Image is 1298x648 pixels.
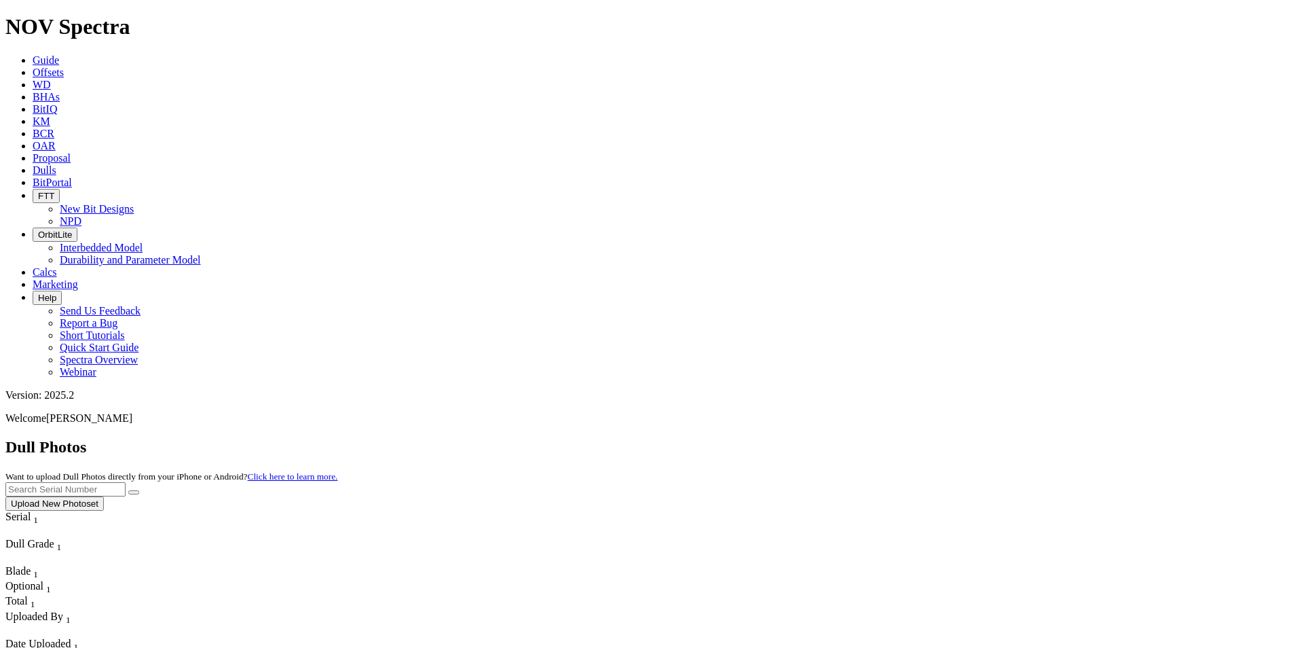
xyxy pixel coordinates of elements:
span: Serial [5,511,31,522]
a: Proposal [33,152,71,164]
p: Welcome [5,412,1293,425]
a: Short Tutorials [60,329,125,341]
a: Marketing [33,278,78,290]
div: Column Menu [5,526,63,538]
div: Total Sort None [5,595,53,610]
div: Sort None [5,511,63,538]
sub: 1 [31,600,35,610]
a: Guide [33,54,59,66]
a: BCR [33,128,54,139]
a: OAR [33,140,56,151]
a: Send Us Feedback [60,305,141,317]
a: WD [33,79,51,90]
span: Dull Grade [5,538,54,550]
span: FTT [38,191,54,201]
a: Interbedded Model [60,242,143,253]
a: KM [33,115,50,127]
h2: Dull Photos [5,438,1293,456]
span: Help [38,293,56,303]
button: OrbitLite [33,228,77,242]
a: Spectra Overview [60,354,138,365]
a: BHAs [33,91,60,103]
span: Blade [5,565,31,577]
span: Uploaded By [5,611,63,622]
a: BitIQ [33,103,57,115]
span: Sort None [66,611,71,622]
a: Webinar [60,366,96,378]
span: Sort None [57,538,62,550]
div: Sort None [5,565,53,580]
h1: NOV Spectra [5,14,1293,39]
div: Uploaded By Sort None [5,611,133,626]
a: Offsets [33,67,64,78]
button: Help [33,291,62,305]
a: Quick Start Guide [60,342,138,353]
div: Serial Sort None [5,511,63,526]
a: BitPortal [33,177,72,188]
div: Dull Grade Sort None [5,538,100,553]
a: New Bit Designs [60,203,134,215]
div: Sort None [5,595,53,610]
a: Click here to learn more. [248,471,338,482]
div: Column Menu [5,553,100,565]
a: Durability and Parameter Model [60,254,201,266]
div: Sort None [5,538,100,565]
sub: 1 [57,542,62,552]
a: Report a Bug [60,317,117,329]
a: NPD [60,215,81,227]
button: Upload New Photoset [5,497,104,511]
span: Sort None [31,595,35,607]
sub: 1 [33,569,38,579]
span: Total [5,595,28,607]
a: Dulls [33,164,56,176]
a: Calcs [33,266,57,278]
div: Column Menu [5,626,133,638]
div: Sort None [5,611,133,638]
div: Sort None [5,580,53,595]
input: Search Serial Number [5,482,126,497]
span: Optional [5,580,43,592]
button: FTT [33,189,60,203]
span: Sort None [33,565,38,577]
sub: 1 [46,584,51,594]
div: Optional Sort None [5,580,53,595]
sub: 1 [33,515,38,525]
div: Version: 2025.2 [5,389,1293,401]
div: Blade Sort None [5,565,53,580]
sub: 1 [66,615,71,625]
span: Sort None [33,511,38,522]
span: OrbitLite [38,230,72,240]
span: [PERSON_NAME] [46,412,132,424]
small: Want to upload Dull Photos directly from your iPhone or Android? [5,471,337,482]
span: Sort None [46,580,51,592]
